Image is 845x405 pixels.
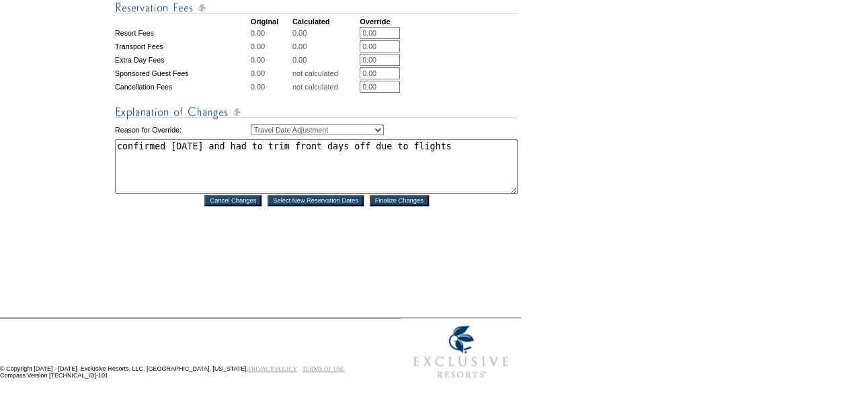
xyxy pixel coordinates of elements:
td: 0.00 [251,54,291,66]
td: Cancellation Fees [115,81,249,93]
img: Exclusive Resorts [401,318,521,385]
img: Explanation of Changes [115,104,518,120]
a: TERMS OF USE [303,365,345,372]
td: 0.00 [292,54,358,66]
td: Transport Fees [115,40,249,52]
td: Calculated [292,17,358,26]
td: 0.00 [251,81,291,93]
input: Select New Reservation Dates [268,195,364,206]
td: Sponsored Guest Fees [115,67,249,79]
td: 0.00 [292,27,358,39]
td: Reason for Override: [115,122,249,138]
td: 0.00 [292,40,358,52]
td: Original [251,17,291,26]
td: Resort Fees [115,27,249,39]
td: 0.00 [251,40,291,52]
td: not calculated [292,67,358,79]
input: Cancel Changes [204,195,261,206]
input: Finalize Changes [370,195,429,206]
a: PRIVACY POLICY [248,365,297,372]
td: Override [360,17,418,26]
td: Extra Day Fees [115,54,249,66]
td: 0.00 [251,67,291,79]
td: not calculated [292,81,358,93]
td: 0.00 [251,27,291,39]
